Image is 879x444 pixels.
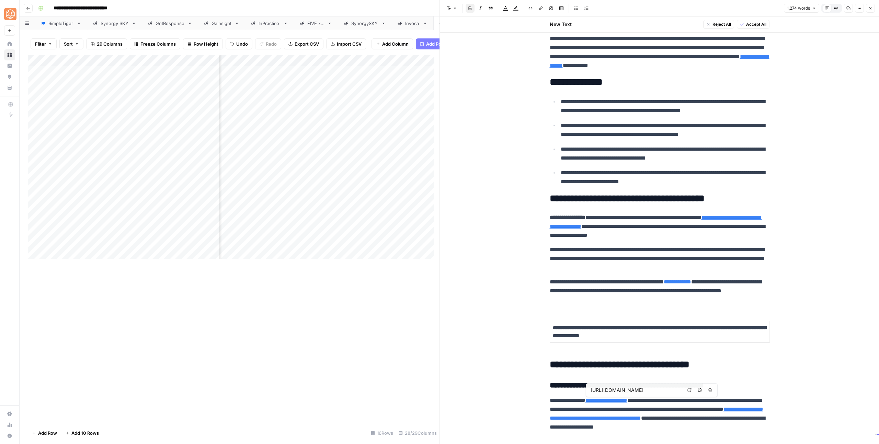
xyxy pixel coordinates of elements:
a: SimpleTiger [35,16,87,30]
div: Invoca [405,20,420,27]
span: 1,274 words [787,5,810,11]
span: Freeze Columns [140,40,176,47]
div: SimpleTiger [48,20,74,27]
div: InPractice [259,20,281,27]
span: Row Height [194,40,218,47]
div: SynergySKY [351,20,378,27]
button: Import CSV [326,38,366,49]
div: Synergy SKY [101,20,129,27]
button: Redo [255,38,281,49]
div: FIVE x 5 [307,20,324,27]
a: FIVE x 5 [294,16,338,30]
button: Add Power Agent [416,38,468,49]
span: Filter [35,40,46,47]
span: Add 10 Rows [71,430,99,436]
a: EmpowerEMR [433,16,490,30]
span: Accept All [746,21,766,27]
a: Opportunities [4,71,15,82]
a: Invoca [392,16,433,30]
span: Export CSV [295,40,319,47]
span: Sort [64,40,73,47]
a: Home [4,38,15,49]
span: Undo [236,40,248,47]
div: 16 Rows [368,428,396,439]
a: Usage [4,419,15,430]
button: Filter [31,38,57,49]
span: Add Column [382,40,409,47]
button: Reject All [703,20,734,29]
button: Accept All [737,20,769,29]
div: GetResponse [156,20,185,27]
button: 1,274 words [784,4,819,13]
a: Synergy SKY [87,16,142,30]
span: Add Power Agent [426,40,464,47]
a: Gainsight [198,16,245,30]
button: 29 Columns [86,38,127,49]
div: Gainsight [212,20,232,27]
button: Add 10 Rows [61,428,103,439]
button: Export CSV [284,38,323,49]
span: Reject All [712,21,731,27]
h2: New Text [550,21,572,28]
span: Import CSV [337,40,362,47]
a: Browse [4,49,15,60]
button: Row Height [183,38,223,49]
div: 28/29 Columns [396,428,439,439]
img: SimpleTiger Logo [4,8,16,20]
button: Workspace: SimpleTiger [4,5,15,23]
button: Sort [59,38,83,49]
a: SynergySKY [338,16,392,30]
button: Add Column [372,38,413,49]
a: Your Data [4,82,15,93]
button: Add Row [28,428,61,439]
span: Redo [266,40,277,47]
button: Undo [226,38,252,49]
button: Help + Support [4,430,15,441]
a: Insights [4,60,15,71]
a: InPractice [245,16,294,30]
a: GetResponse [142,16,198,30]
span: 29 Columns [97,40,123,47]
span: Add Row [38,430,57,436]
a: Settings [4,408,15,419]
button: Freeze Columns [130,38,180,49]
